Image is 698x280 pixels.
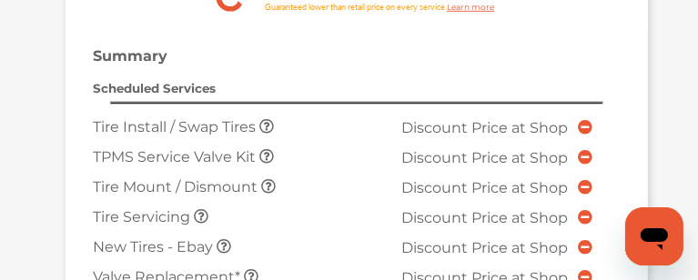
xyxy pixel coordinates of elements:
[93,148,259,165] span: TPMS Service Valve Kit
[93,178,261,195] span: Tire Mount / Dismount
[93,208,194,225] span: Tire Servicing
[265,1,447,13] tspan: Guaranteed lower than retail price on every service.
[402,149,569,166] span: Discount Price at Shop
[93,238,217,255] span: New Tires - Ebay
[625,207,683,265] iframe: Button to launch messaging window
[93,118,259,135] span: Tire Install / Swap Tires
[402,209,569,226] span: Discount Price at Shop
[447,2,495,12] tspan: Learn more
[402,239,569,256] span: Discount Price at Shop
[402,119,569,136] span: Discount Price at Shop
[93,47,167,65] strong: Summary
[402,179,569,196] span: Discount Price at Shop
[93,81,216,95] strong: Scheduled Services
